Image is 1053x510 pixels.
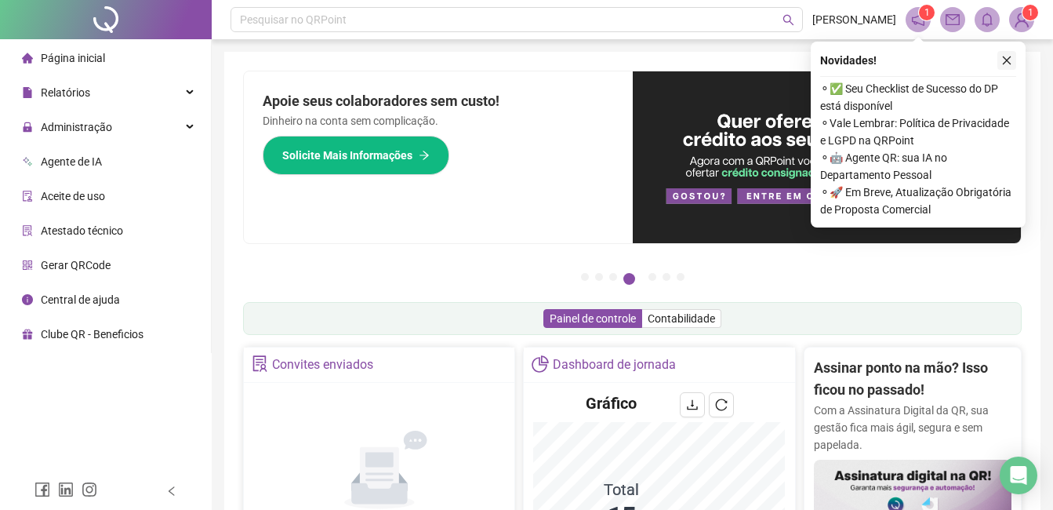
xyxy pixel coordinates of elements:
[263,112,614,129] p: Dinheiro na conta sem complicação.
[22,260,33,271] span: qrcode
[419,150,430,161] span: arrow-right
[820,52,877,69] span: Novidades !
[41,328,143,341] span: Clube QR - Beneficios
[41,86,90,99] span: Relatórios
[820,115,1016,149] span: ⚬ Vale Lembrar: Política de Privacidade e LGPD na QRPoint
[686,399,699,411] span: download
[648,273,656,281] button: 5
[715,399,728,411] span: reload
[812,11,896,28] span: [PERSON_NAME]
[782,14,794,26] span: search
[263,136,449,175] button: Solicite Mais Informações
[22,191,33,202] span: audit
[924,7,930,18] span: 1
[41,190,105,202] span: Aceite de uso
[263,90,614,112] h2: Apoie seus colaboradores sem custo!
[532,355,548,372] span: pie-chart
[41,293,120,306] span: Central de ajuda
[166,486,177,497] span: left
[1001,55,1012,66] span: close
[22,329,33,340] span: gift
[22,225,33,236] span: solution
[41,121,112,133] span: Administração
[648,312,715,325] span: Contabilidade
[586,392,637,414] h4: Gráfico
[282,147,412,164] span: Solicite Mais Informações
[272,352,373,378] div: Convites enviados
[677,273,684,281] button: 7
[820,184,1016,218] span: ⚬ 🚀 Em Breve, Atualização Obrigatória de Proposta Comercial
[41,155,102,168] span: Agente de IA
[1028,7,1033,18] span: 1
[919,5,935,20] sup: 1
[595,273,603,281] button: 2
[609,273,617,281] button: 3
[22,53,33,64] span: home
[41,224,123,237] span: Atestado técnico
[1000,457,1037,494] div: Open Intercom Messenger
[814,357,1011,402] h2: Assinar ponto na mão? Isso ficou no passado!
[41,259,111,271] span: Gerar QRCode
[911,13,925,27] span: notification
[820,80,1016,115] span: ⚬ ✅ Seu Checklist de Sucesso do DP está disponível
[814,402,1011,454] p: Com a Assinatura Digital da QR, sua gestão fica mais ágil, segura e sem papelada.
[623,273,635,285] button: 4
[553,352,676,378] div: Dashboard de jornada
[22,122,33,133] span: lock
[82,482,97,497] span: instagram
[663,273,670,281] button: 6
[946,13,960,27] span: mail
[252,355,268,372] span: solution
[980,13,994,27] span: bell
[581,273,589,281] button: 1
[1010,8,1033,31] img: 94510
[34,482,50,497] span: facebook
[58,482,74,497] span: linkedin
[1022,5,1038,20] sup: Atualize o seu contato no menu Meus Dados
[550,312,636,325] span: Painel de controle
[41,52,105,64] span: Página inicial
[22,294,33,305] span: info-circle
[22,87,33,98] span: file
[633,71,1022,243] img: banner%2Fa8ee1423-cce5-4ffa-a127-5a2d429cc7d8.png
[820,149,1016,184] span: ⚬ 🤖 Agente QR: sua IA no Departamento Pessoal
